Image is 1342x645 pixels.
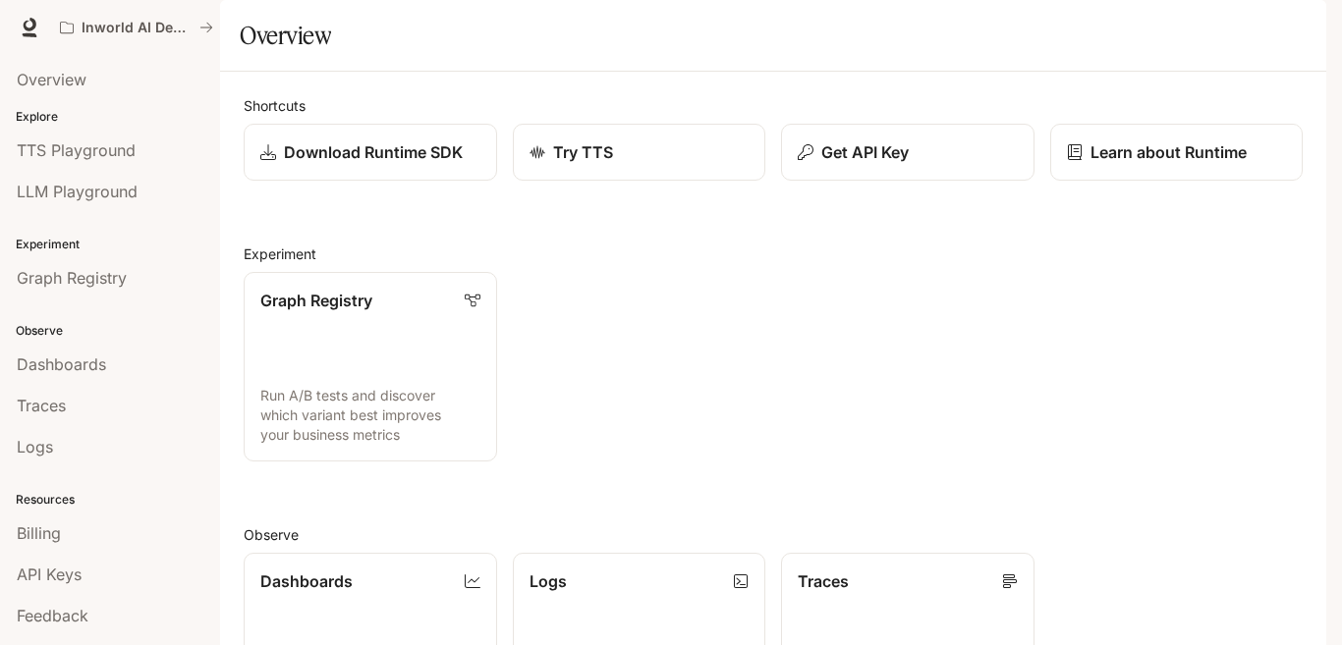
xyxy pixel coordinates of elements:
p: Traces [798,569,849,593]
p: Inworld AI Demos [82,20,192,36]
p: Learn about Runtime [1090,140,1247,164]
p: Logs [530,569,567,593]
button: All workspaces [51,8,222,47]
p: Download Runtime SDK [284,140,463,164]
p: Run A/B tests and discover which variant best improves your business metrics [260,386,480,445]
a: Learn about Runtime [1050,124,1304,181]
h1: Overview [240,16,331,55]
h2: Shortcuts [244,95,1303,116]
p: Dashboards [260,569,353,593]
h2: Observe [244,524,1303,545]
h2: Experiment [244,243,1303,264]
p: Graph Registry [260,289,372,312]
a: Try TTS [513,124,766,181]
p: Get API Key [821,140,909,164]
p: Try TTS [553,140,613,164]
button: Get API Key [781,124,1034,181]
a: Download Runtime SDK [244,124,497,181]
a: Graph RegistryRun A/B tests and discover which variant best improves your business metrics [244,272,497,461]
